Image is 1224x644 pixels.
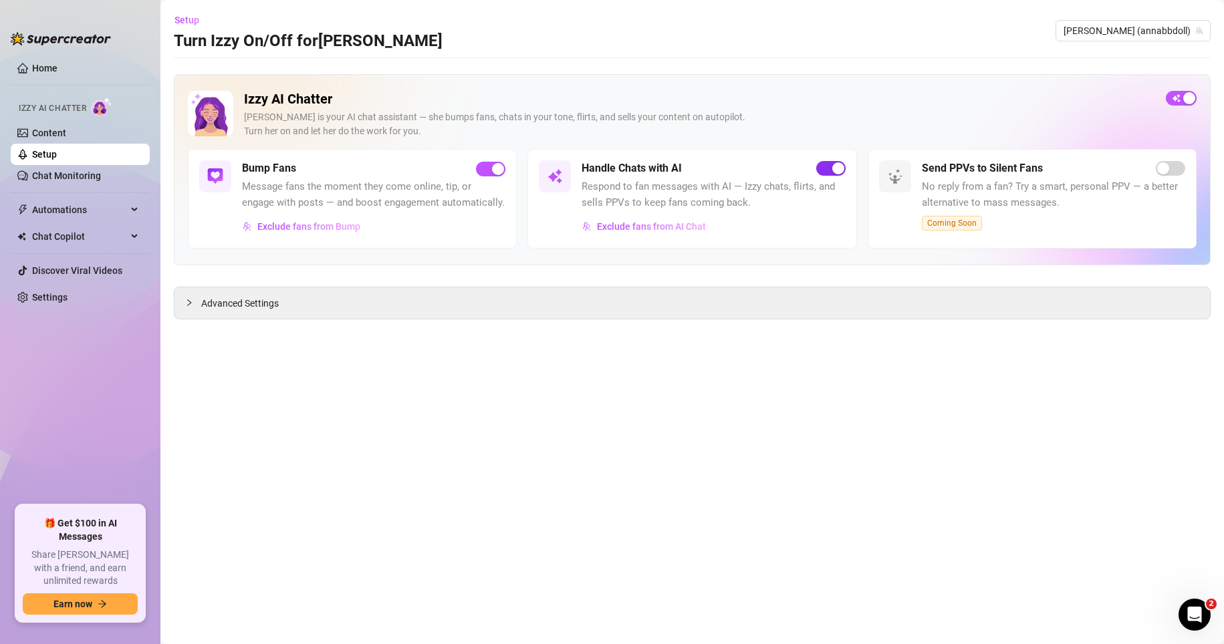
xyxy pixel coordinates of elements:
h2: Izzy AI Chatter [244,91,1155,108]
span: No reply from a fan? Try a smart, personal PPV — a better alternative to mass messages. [922,179,1185,210]
a: Content [32,128,66,138]
img: svg%3e [582,222,592,231]
span: 🎁 Get $100 in AI Messages [23,517,138,543]
span: 2 [1206,599,1217,609]
span: Automations [32,199,127,220]
a: Chat Monitoring [32,170,101,181]
h5: Send PPVs to Silent Fans [922,160,1043,176]
span: thunderbolt [17,204,28,215]
span: Exclude fans from Bump [257,221,360,232]
a: Discover Viral Videos [32,265,122,276]
img: AI Chatter [92,97,112,116]
img: svg%3e [243,222,252,231]
div: [PERSON_NAME] is your AI chat assistant — she bumps fans, chats in your tone, flirts, and sells y... [244,110,1155,138]
span: collapsed [185,299,193,307]
span: Setup [174,15,199,25]
h5: Bump Fans [242,160,296,176]
span: Anna (annabbdoll) [1064,21,1203,41]
span: Coming Soon [922,216,982,230]
img: svg%3e [547,168,563,184]
a: Settings [32,292,68,303]
span: arrow-right [98,599,107,609]
span: Message fans the moment they come online, tip, or engage with posts — and boost engagement automa... [242,179,505,210]
a: Setup [32,149,57,160]
button: Earn nowarrow-right [23,593,138,615]
img: svg%3e [887,168,903,184]
img: Izzy AI Chatter [188,91,233,136]
span: team [1195,27,1203,35]
span: Exclude fans from AI Chat [597,221,706,232]
h5: Handle Chats with AI [582,160,682,176]
span: Izzy AI Chatter [19,102,86,115]
span: Share [PERSON_NAME] with a friend, and earn unlimited rewards [23,548,138,588]
h3: Turn Izzy On/Off for [PERSON_NAME] [174,31,443,52]
button: Exclude fans from Bump [242,216,361,237]
button: Setup [174,9,210,31]
span: Advanced Settings [201,296,279,311]
iframe: Intercom live chat [1179,599,1211,631]
img: logo-BBDzfeDw.svg [11,32,111,45]
span: Earn now [53,599,92,609]
a: Home [32,63,57,73]
span: Chat Copilot [32,226,127,247]
button: Exclude fans from AI Chat [582,216,707,237]
img: svg%3e [207,168,223,184]
img: Chat Copilot [17,232,26,241]
div: collapsed [185,295,201,310]
span: Respond to fan messages with AI — Izzy chats, flirts, and sells PPVs to keep fans coming back. [582,179,845,210]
